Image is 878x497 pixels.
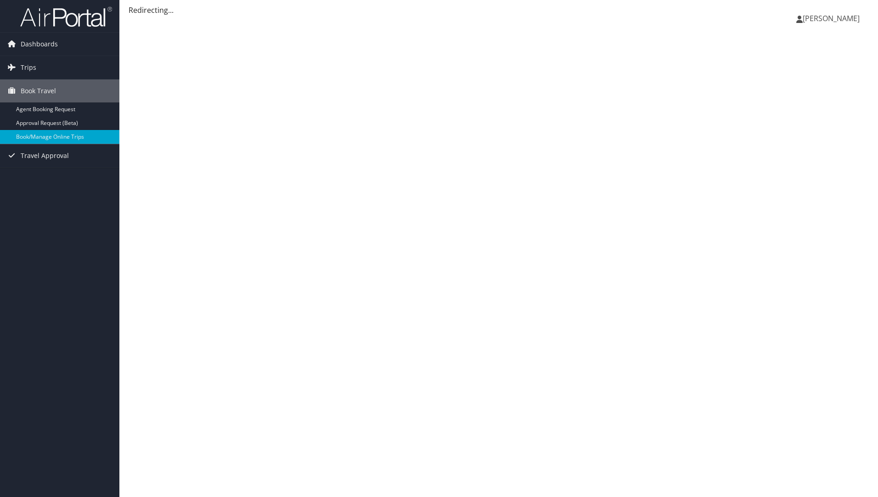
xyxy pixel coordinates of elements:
[21,144,69,167] span: Travel Approval
[796,5,869,32] a: [PERSON_NAME]
[21,79,56,102] span: Book Travel
[803,13,860,23] span: [PERSON_NAME]
[21,33,58,56] span: Dashboards
[21,56,36,79] span: Trips
[129,5,869,16] div: Redirecting...
[20,6,112,28] img: airportal-logo.png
